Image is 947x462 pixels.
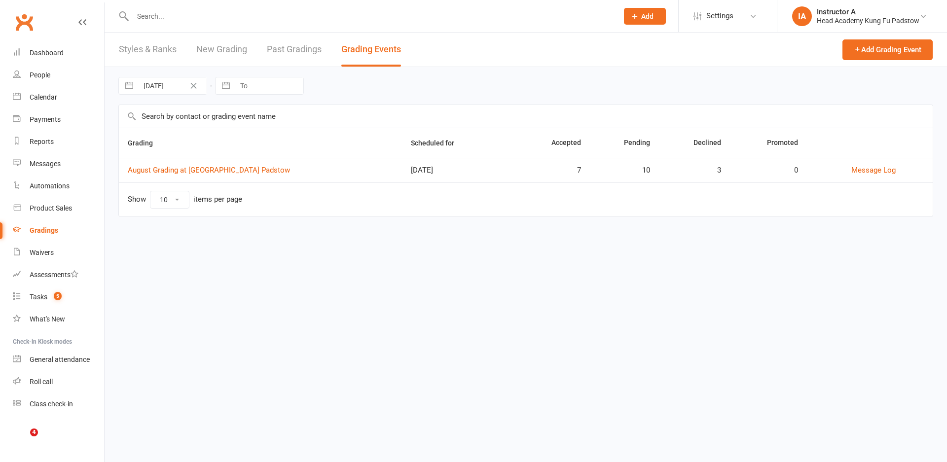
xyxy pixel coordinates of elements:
a: Grading Events [341,33,401,67]
button: Add Grading Event [842,39,933,60]
a: General attendance kiosk mode [13,349,104,371]
th: Promoted [730,128,807,158]
input: To [235,77,303,94]
div: 0 [739,166,798,175]
div: Head Academy Kung Fu Padstow [817,16,919,25]
a: Payments [13,108,104,131]
div: Roll call [30,378,53,386]
div: General attendance [30,355,90,363]
span: Grading [128,139,164,147]
div: Tasks [30,293,47,301]
div: items per page [193,195,242,204]
div: 3 [668,166,722,175]
a: Clubworx [12,10,36,35]
button: Scheduled for [411,137,465,149]
iframe: Intercom live chat [10,428,34,452]
a: Message Log [851,166,896,175]
div: 7 [524,166,581,175]
div: Product Sales [30,204,72,212]
a: Reports [13,131,104,153]
a: Messages [13,153,104,175]
div: Automations [30,182,70,190]
div: 10 [599,166,650,175]
a: Calendar [13,86,104,108]
th: Accepted [515,128,590,158]
div: [DATE] [411,166,507,175]
div: Reports [30,138,54,145]
input: Search... [130,9,611,23]
div: Payments [30,115,61,123]
a: Gradings [13,219,104,242]
span: Add [641,12,654,20]
button: Grading [128,137,164,149]
a: Automations [13,175,104,197]
span: Settings [706,5,733,27]
th: Declined [659,128,730,158]
div: People [30,71,50,79]
th: Pending [590,128,659,158]
span: 5 [54,292,62,300]
div: Assessments [30,271,78,279]
div: IA [792,6,812,26]
div: Class check-in [30,400,73,408]
a: Styles & Ranks [119,33,177,67]
a: Class kiosk mode [13,393,104,415]
a: August Grading at [GEOGRAPHIC_DATA] Padstow [128,166,290,175]
a: Waivers [13,242,104,264]
a: Assessments [13,264,104,286]
button: Clear Date [185,80,202,92]
span: Scheduled for [411,139,465,147]
a: Roll call [13,371,104,393]
div: Instructor A [817,7,919,16]
a: Product Sales [13,197,104,219]
input: From [138,77,207,94]
a: Tasks 5 [13,286,104,308]
div: Gradings [30,226,58,234]
a: Dashboard [13,42,104,64]
div: Show [128,191,242,209]
a: People [13,64,104,86]
input: Search by contact or grading event name [119,105,933,128]
a: New Grading [196,33,247,67]
div: Messages [30,160,61,168]
button: Add [624,8,666,25]
div: Calendar [30,93,57,101]
div: What's New [30,315,65,323]
div: Dashboard [30,49,64,57]
a: What's New [13,308,104,330]
span: 4 [30,428,38,436]
div: Waivers [30,249,54,256]
a: Past Gradings [267,33,322,67]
